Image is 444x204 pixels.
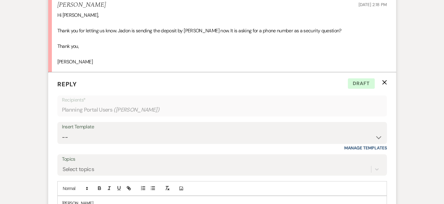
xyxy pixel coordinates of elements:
[114,106,159,114] span: ( [PERSON_NAME] )
[63,165,94,174] div: Select topics
[57,1,106,9] h5: [PERSON_NAME]
[57,11,387,19] p: Hi [PERSON_NAME],
[359,2,387,7] span: [DATE] 2:18 PM
[62,104,382,116] div: Planning Portal Users
[348,78,375,89] span: Draft
[57,42,387,50] p: Thank you,
[57,80,77,88] span: Reply
[62,123,382,131] div: Insert Template
[57,58,387,66] p: [PERSON_NAME]
[344,145,387,151] a: Manage Templates
[57,27,387,35] p: Thank you for letting us know. Jadon is sending the deposit by [PERSON_NAME] now. It is asking fo...
[62,96,382,104] p: Recipients*
[62,155,382,164] label: Topics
